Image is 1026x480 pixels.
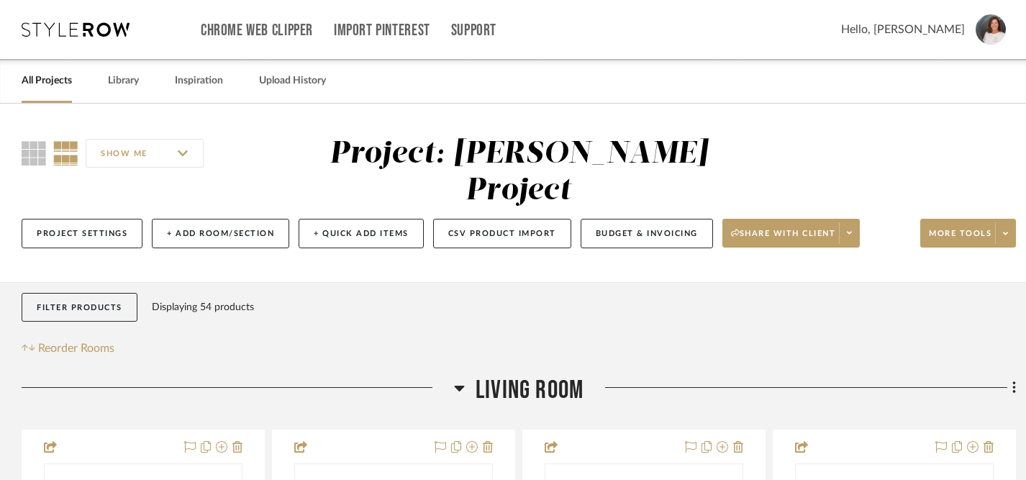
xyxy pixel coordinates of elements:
[175,71,223,91] a: Inspiration
[259,71,326,91] a: Upload History
[22,71,72,91] a: All Projects
[929,228,991,250] span: More tools
[299,219,424,248] button: + Quick Add Items
[108,71,139,91] a: Library
[722,219,861,248] button: Share with client
[334,24,430,37] a: Import Pinterest
[201,24,313,37] a: Chrome Web Clipper
[976,14,1006,45] img: avatar
[38,340,114,357] span: Reorder Rooms
[152,219,289,248] button: + Add Room/Section
[22,293,137,322] button: Filter Products
[433,219,571,248] button: CSV Product Import
[476,375,584,406] span: Living Room
[330,139,708,206] div: Project: [PERSON_NAME] Project
[451,24,496,37] a: Support
[581,219,713,248] button: Budget & Invoicing
[22,219,142,248] button: Project Settings
[22,340,114,357] button: Reorder Rooms
[152,293,254,322] div: Displaying 54 products
[920,219,1016,248] button: More tools
[731,228,836,250] span: Share with client
[841,21,965,38] span: Hello, [PERSON_NAME]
